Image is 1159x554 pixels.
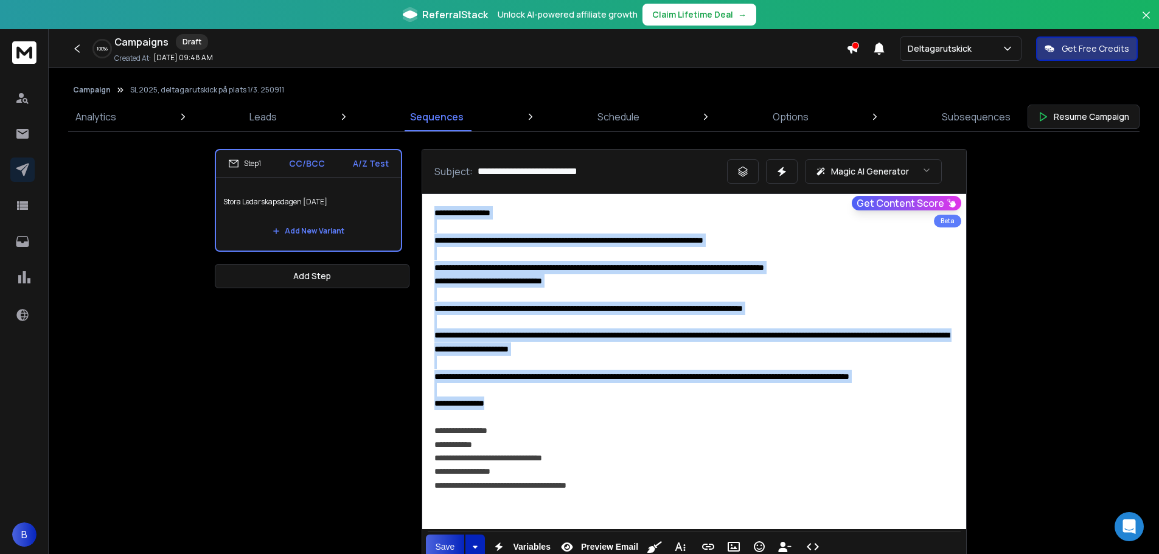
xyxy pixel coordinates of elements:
a: Leads [242,102,284,131]
a: Subsequences [935,102,1018,131]
p: Subsequences [942,109,1011,124]
a: Schedule [590,102,647,131]
p: Analytics [75,109,116,124]
p: Deltagarutskick [908,43,976,55]
p: Created At: [114,54,151,63]
button: Close banner [1138,7,1154,36]
button: B [12,522,37,547]
li: Step1CC/BCCA/Z TestStora Ledarskapsdagen [DATE]Add New Variant [215,149,402,252]
button: Campaign [73,85,111,95]
div: Open Intercom Messenger [1115,512,1144,541]
p: SL 2025, deltagarutskick på plats 1/3. 250911 [130,85,284,95]
button: Add New Variant [263,219,354,243]
p: Schedule [597,109,639,124]
span: Preview Email [579,542,641,552]
a: Options [765,102,816,131]
h1: Campaigns [114,35,169,49]
button: Get Content Score [852,196,961,210]
p: Get Free Credits [1062,43,1129,55]
p: Unlock AI-powered affiliate growth [498,9,638,21]
p: A/Z Test [353,158,389,170]
p: Subject: [434,164,473,179]
p: Sequences [410,109,464,124]
p: Magic AI Generator [831,165,909,178]
button: Get Free Credits [1036,36,1138,61]
p: CC/BCC [289,158,325,170]
span: ReferralStack [422,7,488,22]
p: Stora Ledarskapsdagen [DATE] [223,185,394,219]
span: → [738,9,747,21]
button: Add Step [215,264,409,288]
span: Variables [510,542,553,552]
div: Beta [934,215,961,227]
button: Resume Campaign [1028,105,1140,129]
p: Leads [249,109,277,124]
p: Options [773,109,809,124]
p: [DATE] 09:48 AM [153,53,213,63]
button: Magic AI Generator [805,159,942,184]
button: Claim Lifetime Deal→ [642,4,756,26]
a: Analytics [68,102,124,131]
p: 100 % [97,45,108,52]
div: Draft [176,34,208,50]
a: Sequences [403,102,471,131]
div: Step 1 [228,158,261,169]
